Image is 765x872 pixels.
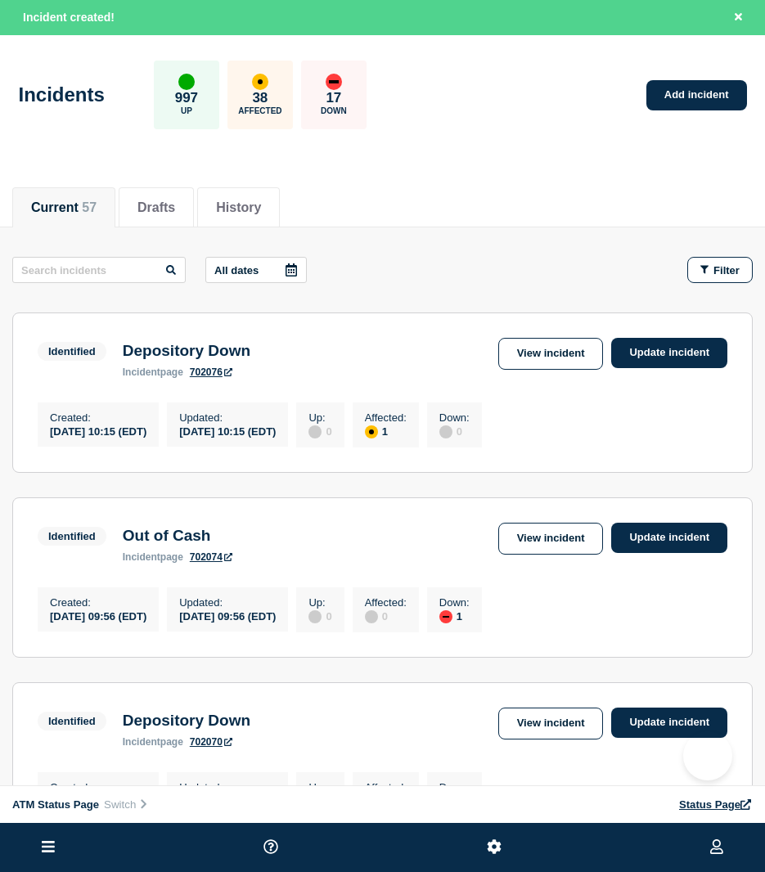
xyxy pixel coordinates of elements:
div: 0 [439,424,470,438]
div: affected [252,74,268,90]
span: Identified [38,342,106,361]
p: Affected : [365,781,407,793]
p: Down : [439,781,470,793]
p: Updated : [179,596,276,609]
p: page [123,366,183,378]
h1: Incidents [19,83,105,106]
div: [DATE] 10:15 (EDT) [179,424,276,438]
div: 1 [365,424,407,438]
p: Updated : [179,411,276,424]
a: View incident [498,523,604,555]
button: Current 57 [31,200,97,215]
p: Down : [439,411,470,424]
p: 17 [326,90,341,106]
button: All dates [205,257,307,283]
p: Affected : [365,596,407,609]
span: incident [123,366,160,378]
p: page [123,551,183,563]
iframe: Help Scout Beacon - Open [683,731,732,780]
div: down [326,74,342,90]
span: Identified [38,712,106,730]
a: 702074 [190,551,232,563]
p: Down : [439,596,470,609]
p: Created : [50,411,146,424]
h3: Depository Down [123,342,250,360]
button: Drafts [137,200,175,215]
div: [DATE] 09:56 (EDT) [179,609,276,623]
a: Update incident [611,338,727,368]
a: 702070 [190,736,232,748]
div: disabled [308,425,322,438]
div: 1 [439,609,470,623]
a: Update incident [611,523,727,553]
p: Up : [308,781,331,793]
p: Affected [238,106,281,115]
a: View incident [498,708,604,739]
a: Update incident [611,708,727,738]
a: Add incident [646,80,747,110]
span: Identified [38,527,106,546]
span: 57 [82,200,97,214]
div: disabled [308,610,322,623]
div: 0 [308,424,331,438]
div: down [439,610,452,623]
div: disabled [439,425,452,438]
p: 38 [252,90,268,106]
p: Up [181,106,192,115]
button: Filter [687,257,753,283]
p: Created : [50,781,146,793]
div: 0 [365,609,407,623]
p: Up : [308,411,331,424]
p: Up : [308,596,331,609]
button: History [216,200,261,215]
h3: Depository Down [123,712,250,730]
span: Filter [713,264,740,276]
h3: Out of Cash [123,527,232,545]
div: up [178,74,195,90]
div: [DATE] 10:15 (EDT) [50,424,146,438]
p: Down [321,106,347,115]
div: affected [365,425,378,438]
a: View incident [498,338,604,370]
p: Updated : [179,781,276,793]
input: Search incidents [12,257,186,283]
a: 702076 [190,366,232,378]
p: page [123,736,183,748]
p: Affected : [365,411,407,424]
span: incident [123,736,160,748]
span: Incident created! [23,11,115,24]
p: 997 [175,90,198,106]
button: Close banner [728,8,749,27]
p: Created : [50,596,146,609]
div: 0 [308,609,331,623]
a: Status Page [679,798,753,811]
span: incident [123,551,160,563]
p: All dates [214,264,259,276]
div: disabled [365,610,378,623]
div: [DATE] 09:56 (EDT) [50,609,146,623]
span: ATM Status Page [12,798,99,811]
button: Switch [99,798,154,811]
